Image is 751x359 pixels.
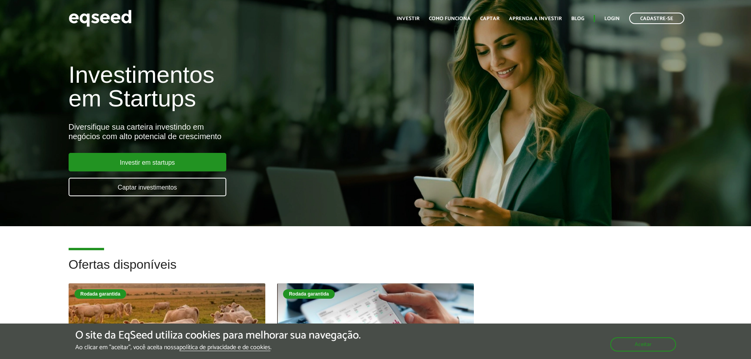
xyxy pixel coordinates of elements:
[629,13,684,24] a: Cadastre-se
[69,63,432,110] h1: Investimentos em Startups
[480,16,499,21] a: Captar
[283,289,335,299] div: Rodada garantida
[69,122,432,141] div: Diversifique sua carteira investindo em negócios com alto potencial de crescimento
[571,16,584,21] a: Blog
[610,337,676,352] button: Aceitar
[604,16,620,21] a: Login
[397,16,419,21] a: Investir
[509,16,562,21] a: Aprenda a investir
[179,344,270,351] a: política de privacidade e de cookies
[75,289,126,299] div: Rodada garantida
[75,344,361,351] p: Ao clicar em "aceitar", você aceita nossa .
[429,16,471,21] a: Como funciona
[69,258,683,283] h2: Ofertas disponíveis
[69,8,132,29] img: EqSeed
[75,329,361,342] h5: O site da EqSeed utiliza cookies para melhorar sua navegação.
[69,153,226,171] a: Investir em startups
[69,178,226,196] a: Captar investimentos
